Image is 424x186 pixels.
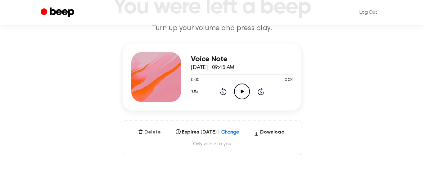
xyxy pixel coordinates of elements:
[191,86,201,97] button: 1.0x
[136,129,163,136] button: Delete
[285,77,293,84] span: 0:08
[93,23,331,34] p: Turn up your volume and press play.
[191,77,199,84] span: 0:00
[191,55,293,63] h3: Voice Note
[251,129,287,138] button: Download
[131,141,293,147] span: Only visible to you
[191,65,234,70] span: [DATE] · 09:43 AM
[41,7,76,19] a: Beep
[353,5,383,20] a: Log Out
